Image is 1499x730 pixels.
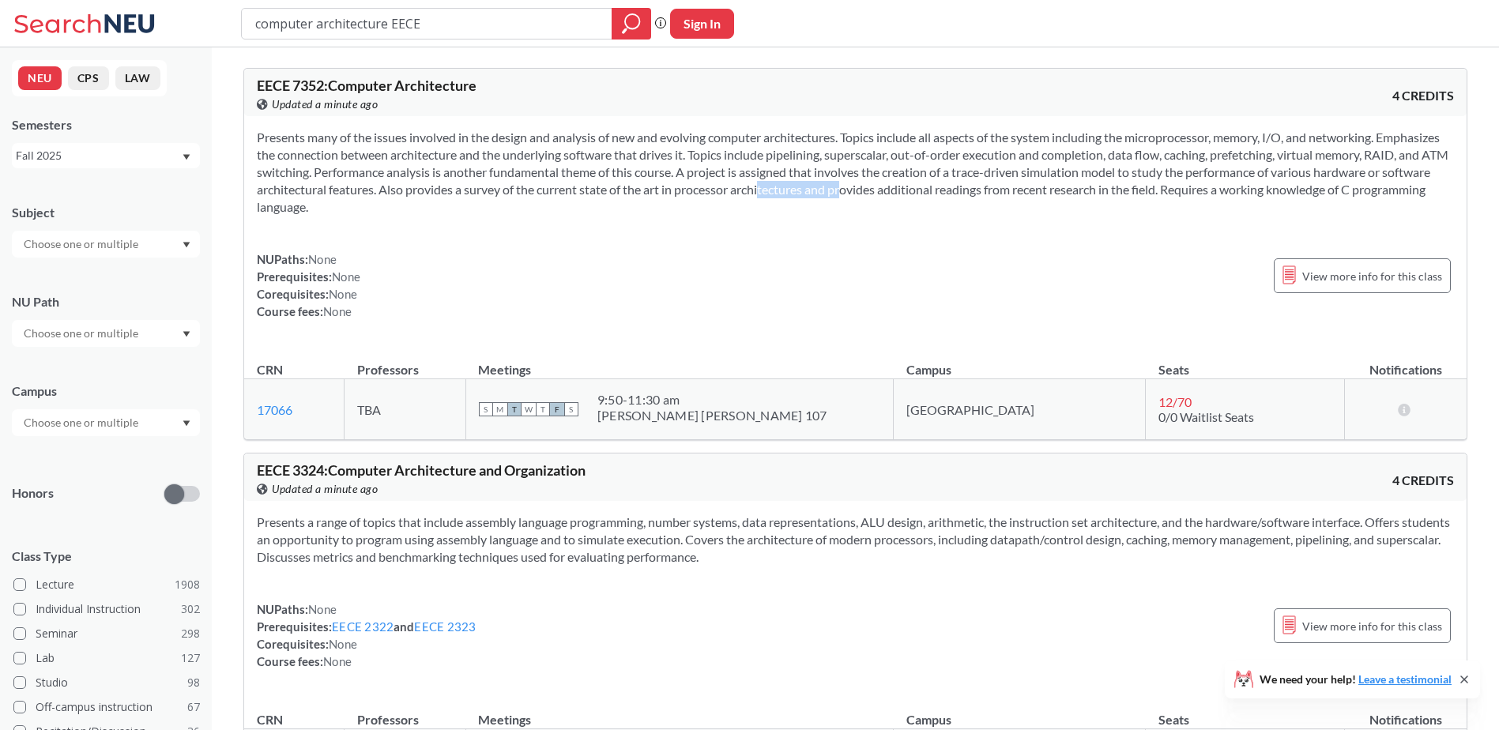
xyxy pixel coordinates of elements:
[1392,87,1454,104] span: 4 CREDITS
[272,96,378,113] span: Updated a minute ago
[257,514,1454,566] section: Presents a range of topics that include assembly language programming, number systems, data repre...
[254,10,601,37] input: Class, professor, course number, "phrase"
[13,672,200,693] label: Studio
[12,293,200,310] div: NU Path
[18,66,62,90] button: NEU
[115,66,160,90] button: LAW
[12,409,200,436] div: Dropdown arrow
[13,574,200,595] label: Lecture
[16,324,149,343] input: Choose one or multiple
[550,402,564,416] span: F
[345,695,466,729] th: Professors
[597,392,827,408] div: 9:50 - 11:30 am
[1146,695,1345,729] th: Seats
[323,304,352,318] span: None
[12,116,200,134] div: Semesters
[1146,345,1345,379] th: Seats
[257,600,476,670] div: NUPaths: Prerequisites: and Corequisites: Course fees:
[12,547,200,565] span: Class Type
[181,649,200,667] span: 127
[257,250,360,320] div: NUPaths: Prerequisites: Corequisites: Course fees:
[181,625,200,642] span: 298
[257,402,292,417] a: 17066
[414,619,476,634] a: EECE 2323
[175,576,200,593] span: 1908
[522,402,536,416] span: W
[16,413,149,432] input: Choose one or multiple
[187,674,200,691] span: 98
[465,345,893,379] th: Meetings
[323,654,352,668] span: None
[332,269,360,284] span: None
[12,204,200,221] div: Subject
[622,13,641,35] svg: magnifying glass
[13,623,200,644] label: Seminar
[183,154,190,160] svg: Dropdown arrow
[12,143,200,168] div: Fall 2025Dropdown arrow
[1344,345,1467,379] th: Notifications
[68,66,109,90] button: CPS
[308,602,337,616] span: None
[329,637,357,651] span: None
[257,461,586,479] span: EECE 3324 : Computer Architecture and Organization
[1358,672,1452,686] a: Leave a testimonial
[1158,409,1254,424] span: 0/0 Waitlist Seats
[13,648,200,668] label: Lab
[183,242,190,248] svg: Dropdown arrow
[16,147,181,164] div: Fall 2025
[612,8,651,40] div: magnifying glass
[507,402,522,416] span: T
[12,320,200,347] div: Dropdown arrow
[257,77,476,94] span: EECE 7352 : Computer Architecture
[272,480,378,498] span: Updated a minute ago
[670,9,734,39] button: Sign In
[465,695,893,729] th: Meetings
[12,484,54,502] p: Honors
[257,129,1454,216] section: Presents many of the issues involved in the design and analysis of new and evolving computer arch...
[1302,616,1442,636] span: View more info for this class
[183,420,190,427] svg: Dropdown arrow
[1344,695,1467,729] th: Notifications
[1392,472,1454,489] span: 4 CREDITS
[332,619,394,634] a: EECE 2322
[183,331,190,337] svg: Dropdown arrow
[1158,394,1192,409] span: 12 / 70
[12,382,200,400] div: Campus
[181,600,200,618] span: 302
[13,599,200,619] label: Individual Instruction
[479,402,493,416] span: S
[564,402,578,416] span: S
[345,379,466,440] td: TBA
[13,697,200,717] label: Off-campus instruction
[257,711,283,728] div: CRN
[493,402,507,416] span: M
[308,252,337,266] span: None
[329,287,357,301] span: None
[12,231,200,258] div: Dropdown arrow
[894,345,1146,379] th: Campus
[597,408,827,423] div: [PERSON_NAME] [PERSON_NAME] 107
[345,345,466,379] th: Professors
[894,695,1146,729] th: Campus
[894,379,1146,440] td: [GEOGRAPHIC_DATA]
[187,698,200,716] span: 67
[16,235,149,254] input: Choose one or multiple
[536,402,550,416] span: T
[1260,674,1452,685] span: We need your help!
[257,361,283,378] div: CRN
[1302,266,1442,286] span: View more info for this class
